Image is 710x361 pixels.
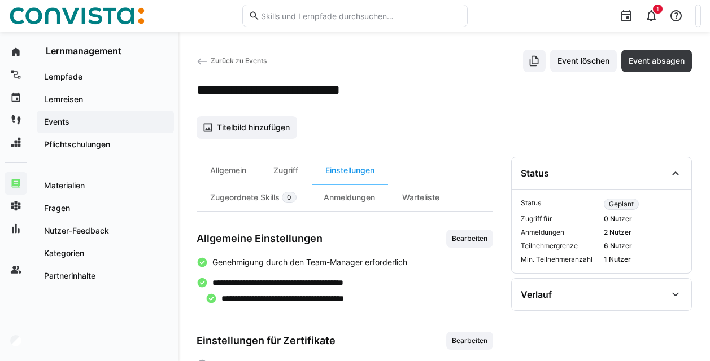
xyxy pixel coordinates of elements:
[260,157,312,184] div: Zugriff
[550,50,617,72] button: Event löschen
[215,122,291,133] span: Titelbild hinzufügen
[604,214,682,223] span: 0 Nutzer
[656,6,659,12] span: 1
[521,289,552,300] div: Verlauf
[287,193,291,202] span: 0
[556,55,611,67] span: Event löschen
[604,241,682,250] span: 6 Nutzer
[197,334,336,347] h3: Einstellungen für Zertifikate
[521,168,549,179] div: Status
[604,255,682,264] span: 1 Nutzer
[211,56,267,65] span: Zurück zu Events
[312,157,388,184] div: Einstellungen
[521,255,599,264] span: Min. Teilnehmeranzahl
[446,230,493,248] button: Bearbeiten
[212,257,407,268] p: Genehmigung durch den Team-Manager erforderlich
[627,55,686,67] span: Event absagen
[521,228,599,237] span: Anmeldungen
[446,332,493,350] button: Bearbeiten
[521,241,599,250] span: Teilnehmergrenze
[197,232,323,245] h3: Allgemeine Einstellungen
[260,11,461,21] input: Skills und Lernpfade durchsuchen…
[389,184,453,211] div: Warteliste
[197,116,297,139] button: Titelbild hinzufügen
[604,228,682,237] span: 2 Nutzer
[451,234,489,243] span: Bearbeiten
[451,336,489,345] span: Bearbeiten
[197,184,310,211] div: Zugeordnete Skills
[310,184,389,211] div: Anmeldungen
[197,157,260,184] div: Allgemein
[521,199,599,210] span: Status
[621,50,692,72] button: Event absagen
[609,200,634,209] span: Geplant
[521,214,599,223] span: Zugriff für
[197,56,267,65] a: Zurück zu Events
